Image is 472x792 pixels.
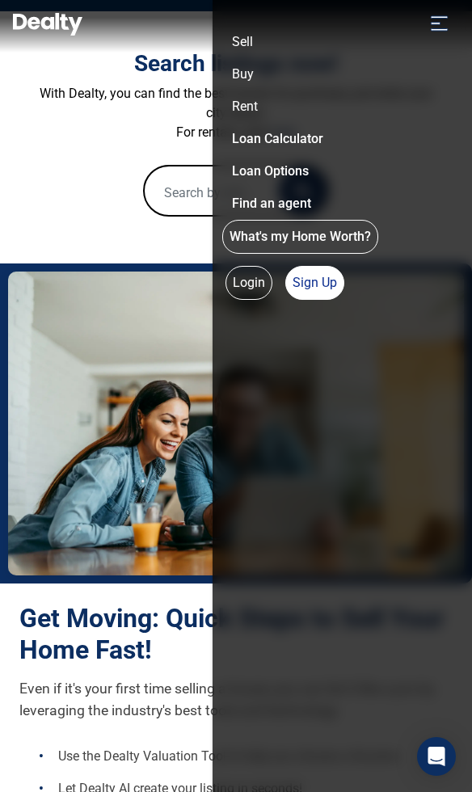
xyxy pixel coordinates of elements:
a: Sign Up [285,266,344,300]
a: Loan Options [225,155,381,187]
a: Login [225,266,272,300]
input: Search by city... [145,166,290,218]
a: Rent [225,91,264,123]
h3: Search listings now! [30,50,442,78]
button: Toggle navigation [419,10,459,36]
li: Use the Dealty Valuation Tool to help you choose a list price [39,740,453,773]
p: Even if it's your first time selling a house, you can list it like a pro by leveraging the indust... [19,678,453,721]
img: Couple looking at laptop [8,272,464,575]
a: What's my Home Worth? [222,220,378,254]
h1: Get Moving: Quick Steps to Sell Your Home Fast! [19,603,453,665]
div: Open Intercom Messenger [417,737,456,776]
a: Buy [225,58,260,91]
a: Sell [225,26,259,58]
a: Loan Calculator [225,123,381,155]
p: With Dealty, you can find the best homes for purchase, just enter your city below. [30,84,442,123]
img: Dealty - Buy, Sell & Rent Homes [13,13,82,36]
p: For rentals, click [30,123,442,142]
a: Find an agent [225,187,381,220]
iframe: BigID CMP Widget [8,744,57,792]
